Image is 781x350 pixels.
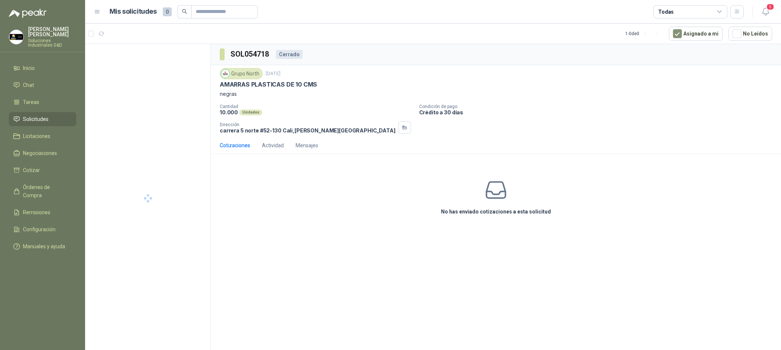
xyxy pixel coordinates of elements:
[419,109,778,115] p: Crédito a 30 días
[9,222,76,236] a: Configuración
[9,61,76,75] a: Inicio
[9,9,47,18] img: Logo peakr
[9,95,76,109] a: Tareas
[220,141,250,149] div: Cotizaciones
[23,64,35,72] span: Inicio
[220,104,413,109] p: Cantidad
[9,239,76,253] a: Manuales y ayuda
[262,141,284,149] div: Actividad
[23,149,57,157] span: Negociaciones
[110,6,157,17] h1: Mis solicitudes
[28,38,76,47] p: Soluciones Industriales D&D
[23,242,65,250] span: Manuales y ayuda
[28,27,76,37] p: [PERSON_NAME] [PERSON_NAME]
[182,9,187,14] span: search
[23,208,50,216] span: Remisiones
[766,3,774,10] span: 5
[239,110,262,115] div: Unidades
[220,122,395,127] p: Dirección
[9,78,76,92] a: Chat
[276,50,303,59] div: Cerrado
[220,90,772,98] p: negras
[23,166,40,174] span: Cotizar
[23,183,69,199] span: Órdenes de Compra
[759,5,772,18] button: 5
[23,115,48,123] span: Solicitudes
[658,8,674,16] div: Todas
[669,27,723,41] button: Asignado a mi
[221,70,229,78] img: Company Logo
[220,68,263,79] div: Grupo North
[23,225,55,233] span: Configuración
[419,104,778,109] p: Condición de pago
[9,129,76,143] a: Licitaciones
[625,28,663,40] div: 1 - 0 de 0
[728,27,772,41] button: No Leídos
[266,70,280,77] p: [DATE]
[220,127,395,134] p: carrera 5 norte #52-130 Cali , [PERSON_NAME][GEOGRAPHIC_DATA]
[23,81,34,89] span: Chat
[9,112,76,126] a: Solicitudes
[230,48,270,60] h3: SOL054718
[23,98,39,106] span: Tareas
[9,163,76,177] a: Cotizar
[23,132,50,140] span: Licitaciones
[9,146,76,160] a: Negociaciones
[220,81,317,88] p: AMARRAS PLASTICAS DE 10 CMS
[9,30,23,44] img: Company Logo
[9,205,76,219] a: Remisiones
[296,141,318,149] div: Mensajes
[163,7,172,16] span: 0
[9,180,76,202] a: Órdenes de Compra
[220,109,238,115] p: 10.000
[441,208,551,216] h3: No has enviado cotizaciones a esta solicitud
